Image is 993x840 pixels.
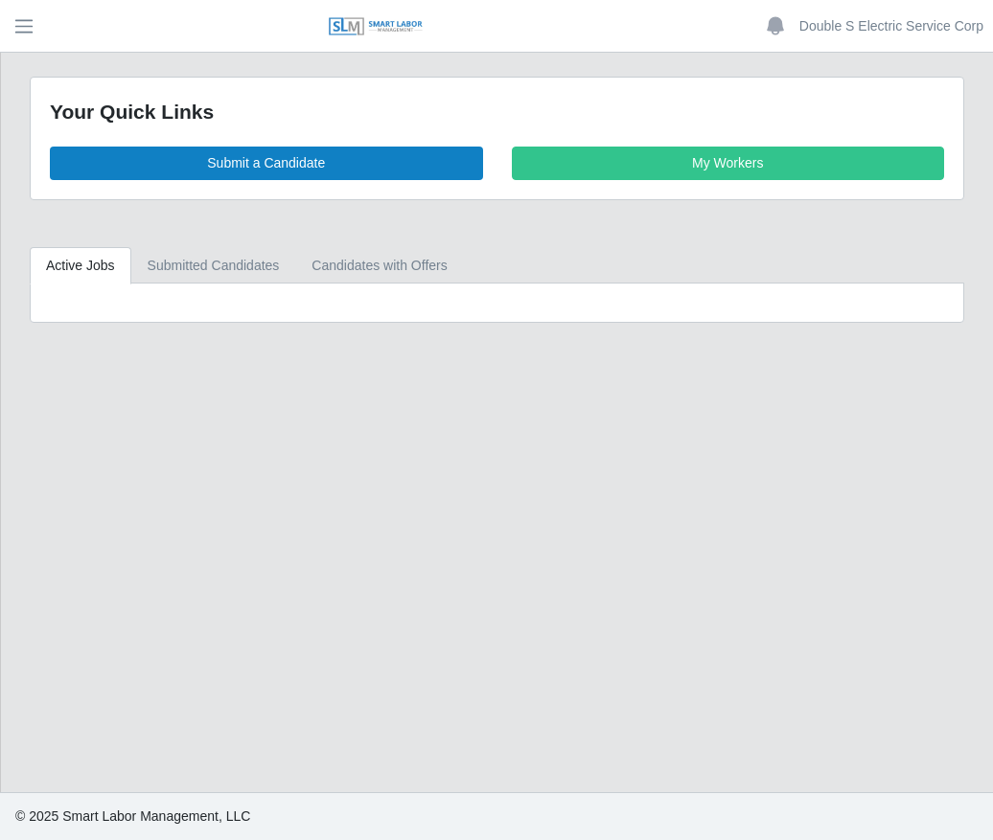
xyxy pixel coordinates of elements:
a: My Workers [512,147,945,180]
a: Submit a Candidate [50,147,483,180]
div: Your Quick Links [50,97,944,127]
a: Submitted Candidates [131,247,296,284]
a: Active Jobs [30,247,131,284]
a: Candidates with Offers [295,247,463,284]
a: Double S Electric Service Corp [799,16,983,36]
img: SLM Logo [328,16,424,37]
span: © 2025 Smart Labor Management, LLC [15,808,250,824]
